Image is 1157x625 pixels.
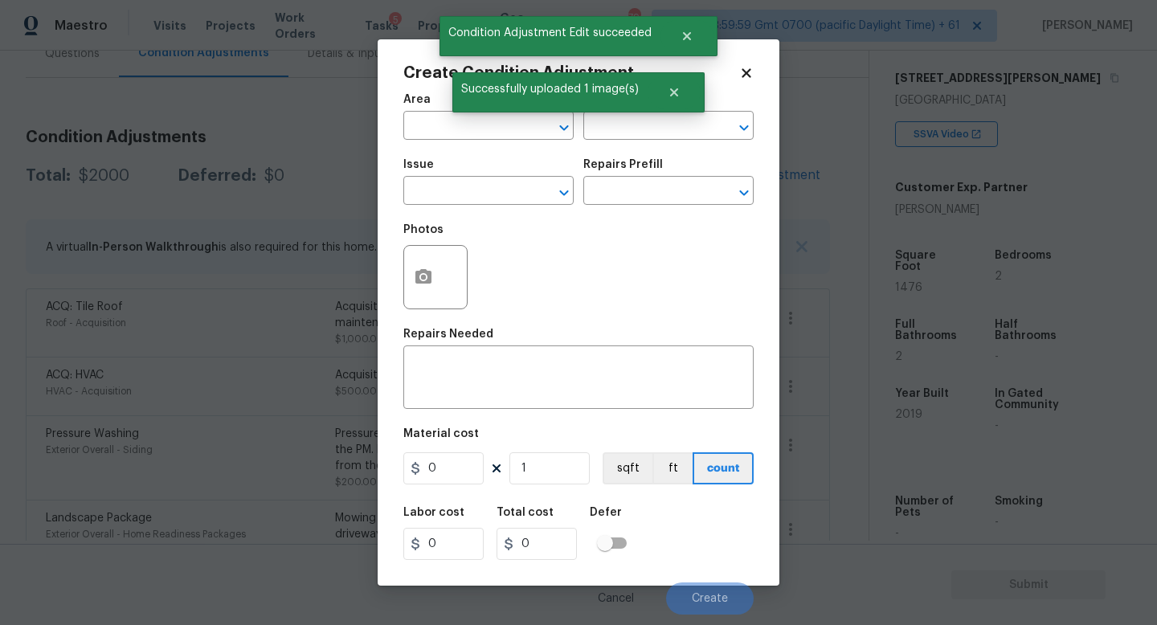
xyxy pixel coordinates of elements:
button: Close [660,20,713,52]
h5: Repairs Prefill [583,159,663,170]
span: Successfully uploaded 1 image(s) [452,72,648,106]
h5: Photos [403,224,444,235]
h5: Defer [590,507,622,518]
button: count [693,452,754,484]
button: ft [652,452,693,484]
button: sqft [603,452,652,484]
button: Open [733,182,755,204]
button: Open [553,116,575,139]
h5: Repairs Needed [403,329,493,340]
button: Open [553,182,575,204]
span: Cancel [598,593,634,605]
h5: Issue [403,159,434,170]
h2: Create Condition Adjustment [403,65,739,81]
span: Create [692,593,728,605]
button: Create [666,582,754,615]
button: Close [648,76,701,108]
button: Cancel [572,582,660,615]
h5: Total cost [497,507,554,518]
button: Open [733,116,755,139]
h5: Area [403,94,431,105]
h5: Material cost [403,428,479,439]
h5: Labor cost [403,507,464,518]
span: Condition Adjustment Edit succeeded [439,16,660,50]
